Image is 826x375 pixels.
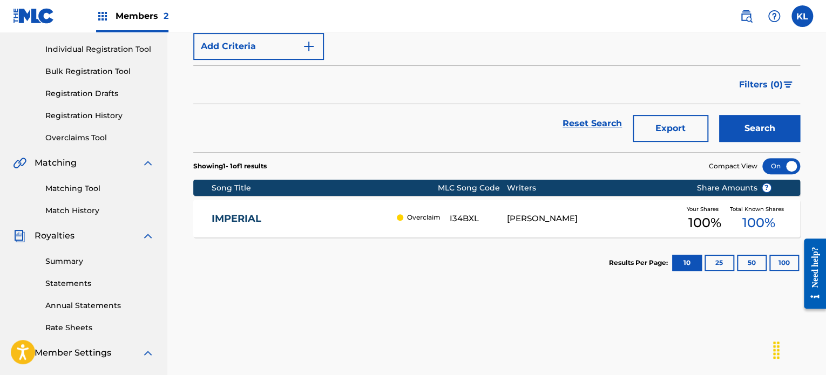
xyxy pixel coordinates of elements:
img: Top Rightsholders [96,10,109,23]
a: Statements [45,278,154,289]
img: Royalties [13,229,26,242]
p: Results Per Page: [609,258,671,268]
span: Filters ( 0 ) [739,78,783,91]
div: Song Title [212,182,438,194]
iframe: Resource Center [796,230,826,317]
iframe: Chat Widget [772,323,826,375]
div: [PERSON_NAME] [507,213,680,225]
a: Reset Search [557,112,627,135]
a: Registration History [45,110,154,121]
button: Search [719,115,800,142]
a: Individual Registration Tool [45,44,154,55]
span: 100 % [742,213,775,233]
img: Matching [13,156,26,169]
img: expand [141,229,154,242]
button: Export [633,115,708,142]
span: 100 % [688,213,721,233]
img: help [768,10,781,23]
span: 2 [164,11,168,21]
button: 25 [705,255,734,271]
div: I34BXL [449,213,507,225]
div: Writers [507,182,680,194]
div: Drag [768,334,785,366]
span: Member Settings [35,346,111,359]
div: Help [763,5,785,27]
a: Annual Statements [45,300,154,311]
img: expand [141,156,154,169]
button: 10 [672,255,702,271]
button: 50 [737,255,767,271]
span: Share Amounts [697,182,771,194]
img: MLC Logo [13,8,55,24]
div: MLC Song Code [438,182,507,194]
button: 100 [769,255,799,271]
a: Overclaims Tool [45,132,154,144]
a: Bulk Registration Tool [45,66,154,77]
img: expand [141,346,154,359]
span: Your Shares [687,205,723,213]
a: Registration Drafts [45,88,154,99]
div: User Menu [791,5,813,27]
img: 9d2ae6d4665cec9f34b9.svg [302,40,315,53]
p: Showing 1 - 1 of 1 results [193,161,267,171]
span: Royalties [35,229,75,242]
span: Matching [35,156,77,169]
a: IMPERIAL [212,213,392,225]
span: Compact View [709,161,757,171]
p: Overclaim [407,213,440,222]
a: Match History [45,205,154,216]
button: Filters (0) [733,71,800,98]
button: Add Criteria [193,33,324,60]
span: Total Known Shares [730,205,788,213]
a: Summary [45,256,154,267]
a: Matching Tool [45,183,154,194]
span: Members [116,10,168,22]
img: filter [783,81,793,88]
span: ? [762,183,771,192]
img: search [740,10,753,23]
a: Rate Sheets [45,322,154,333]
a: Public Search [735,5,757,27]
